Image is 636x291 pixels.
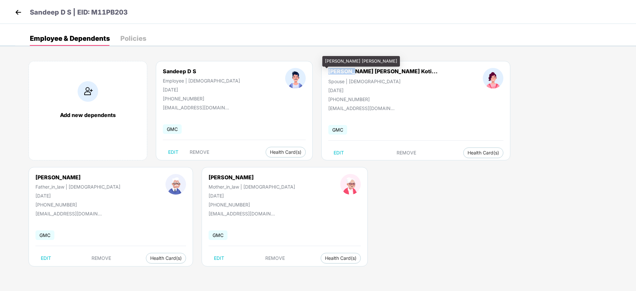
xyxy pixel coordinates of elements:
div: [PERSON_NAME] [PERSON_NAME] Koti... [328,68,438,75]
button: EDIT [209,253,229,263]
img: profileImage [483,68,503,88]
div: [DATE] [35,193,120,199]
img: back [13,7,23,17]
button: Health Card(s) [266,147,306,157]
div: [DATE] [328,87,438,93]
div: Employee | [DEMOGRAPHIC_DATA] [163,78,240,84]
span: GMC [35,230,54,240]
button: EDIT [328,147,349,158]
span: REMOVE [190,149,209,155]
p: Sandeep D S | EID: M11PB203 [30,7,128,18]
span: GMC [209,230,227,240]
div: [PERSON_NAME] [209,174,295,181]
button: EDIT [163,147,184,157]
div: Sandeep D S [163,68,240,75]
div: Employee & Dependents [30,35,110,42]
button: EDIT [35,253,56,263]
span: Health Card(s) [150,257,182,260]
div: [PHONE_NUMBER] [328,96,438,102]
div: [PERSON_NAME] [35,174,120,181]
img: profileImage [285,68,306,88]
span: Health Card(s) [270,150,301,154]
div: Policies [120,35,146,42]
div: [PHONE_NUMBER] [35,202,120,207]
span: Health Card(s) [325,257,356,260]
span: GMC [328,125,347,135]
div: [PERSON_NAME] [PERSON_NAME] [322,56,400,67]
span: EDIT [214,256,224,261]
button: REMOVE [86,253,116,263]
div: [EMAIL_ADDRESS][DOMAIN_NAME] [209,211,275,216]
div: [DATE] [209,193,295,199]
span: REMOVE [265,256,285,261]
div: [EMAIL_ADDRESS][DOMAIN_NAME] [328,105,395,111]
button: REMOVE [184,147,215,157]
span: REMOVE [397,150,416,155]
div: [EMAIL_ADDRESS][DOMAIN_NAME] [35,211,102,216]
span: EDIT [41,256,51,261]
span: EDIT [334,150,344,155]
div: Add new dependents [35,112,140,118]
img: profileImage [165,174,186,195]
span: EDIT [168,149,178,155]
div: Father_in_law | [DEMOGRAPHIC_DATA] [35,184,120,190]
button: Health Card(s) [146,253,186,263]
button: Health Card(s) [321,253,361,263]
span: GMC [163,124,182,134]
div: [PHONE_NUMBER] [163,96,240,101]
button: Health Card(s) [463,147,503,158]
div: [EMAIL_ADDRESS][DOMAIN_NAME] [163,105,229,110]
div: Mother_in_law | [DEMOGRAPHIC_DATA] [209,184,295,190]
button: REMOVE [260,253,290,263]
img: profileImage [340,174,361,195]
div: Spouse | [DEMOGRAPHIC_DATA] [328,79,438,84]
div: [DATE] [163,87,240,92]
span: REMOVE [92,256,111,261]
img: addIcon [78,81,98,102]
button: REMOVE [391,147,421,158]
div: [PHONE_NUMBER] [209,202,295,207]
span: Health Card(s) [468,151,499,154]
